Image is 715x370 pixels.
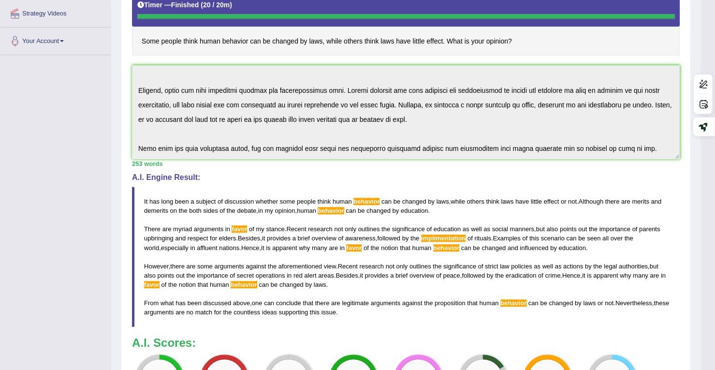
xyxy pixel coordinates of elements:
[568,198,577,205] span: not
[402,198,426,205] span: changed
[214,309,221,316] span: for
[256,272,285,279] span: operations
[144,281,160,288] span: Possible spelling mistake. ‘favor’ is American English. (did you mean: favour)
[188,299,202,307] span: been
[315,299,330,307] span: there
[583,299,596,307] span: laws
[467,198,484,205] span: others
[346,244,362,252] span: Possible spelling mistake. ‘favor’ is American English. (did you mean: favour)
[364,244,369,252] span: of
[546,225,558,233] span: also
[318,198,331,205] span: think
[515,198,529,205] span: have
[604,263,617,270] span: legal
[0,28,111,52] a: Your Account
[223,309,232,316] span: the
[132,187,680,327] blockquote: , . , , . . , . , , . , . , . , . , . , , . , . , . , .
[402,299,423,307] span: against
[279,281,304,288] span: changed
[531,198,542,205] span: little
[297,235,309,242] span: brief
[487,272,494,279] span: by
[493,235,520,242] span: Examples
[219,235,236,242] span: elders
[365,272,388,279] span: provides
[522,235,527,242] span: of
[605,299,613,307] span: not
[632,198,649,205] span: merits
[278,309,308,316] span: supporting
[190,244,195,252] span: in
[230,272,235,279] span: of
[421,235,466,242] span: Possible spelling mistake found. (did you mean: implementation)
[246,263,266,270] span: against
[303,299,313,307] span: that
[175,198,189,205] span: been
[424,299,433,307] span: the
[426,225,432,233] span: of
[471,225,482,233] span: well
[461,244,471,252] span: can
[231,281,257,288] span: Possible spelling mistake. ‘behavior’ is American English. (did you mean: behaviour)
[144,299,159,307] span: From
[549,299,573,307] span: changed
[175,299,186,307] span: has
[371,299,400,307] span: arguments
[190,198,194,205] span: a
[661,272,666,279] span: in
[196,198,216,205] span: subject
[304,272,316,279] span: alert
[340,244,345,252] span: in
[377,235,400,242] span: followed
[436,272,441,279] span: of
[210,281,229,288] span: human
[287,272,292,279] span: in
[563,263,583,270] span: actions
[338,263,358,270] span: Recent
[262,235,265,242] span: it
[144,225,161,233] span: There
[358,225,379,233] span: outlines
[256,198,278,205] span: whether
[409,272,434,279] span: overview
[266,225,284,233] span: stance
[593,263,602,270] span: the
[541,235,565,242] span: scenario
[366,207,391,214] span: changed
[428,198,435,205] span: by
[187,272,195,279] span: the
[161,198,173,205] span: long
[598,299,603,307] span: or
[654,299,669,307] span: these
[400,244,410,252] span: that
[203,207,218,214] span: sides
[267,235,291,242] span: provides
[624,235,633,242] span: the
[238,235,260,242] span: Besides
[299,244,310,252] span: why
[311,235,336,242] span: overview
[186,309,193,316] span: no
[171,1,199,9] b: Finished
[520,244,548,252] span: influenced
[297,207,316,214] span: human
[310,309,320,316] span: this
[510,225,534,233] span: manners
[170,263,185,270] span: there
[237,272,254,279] span: secret
[276,299,301,307] span: conclude
[261,244,264,252] span: it
[249,225,254,233] span: of
[132,336,196,349] b: A.I. Scores:
[268,263,277,270] span: the
[197,272,228,279] span: importance
[329,244,338,252] span: are
[201,1,203,9] b: (
[149,198,160,205] span: has
[402,235,409,242] span: by
[462,272,485,279] span: followed
[473,244,480,252] span: be
[495,272,504,279] span: the
[610,235,622,242] span: over
[194,225,223,233] span: arguments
